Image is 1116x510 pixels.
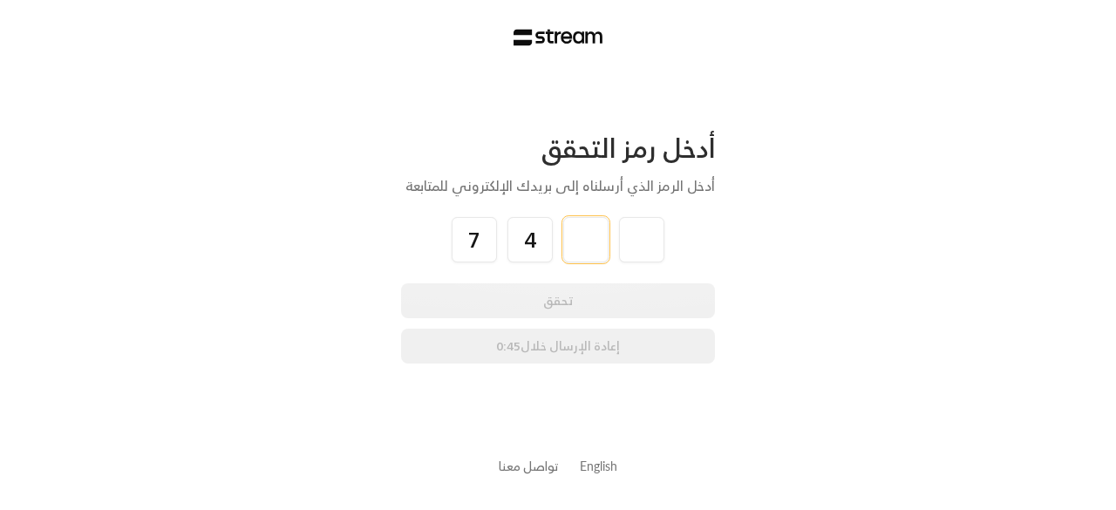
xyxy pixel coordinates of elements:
div: أدخل الرمز الذي أرسلناه إلى بريدك الإلكتروني للمتابعة [401,175,715,196]
a: تواصل معنا [499,455,559,477]
a: English [580,450,617,482]
button: تواصل معنا [499,457,559,475]
div: أدخل رمز التحقق [401,132,715,165]
img: Stream Logo [514,29,603,46]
